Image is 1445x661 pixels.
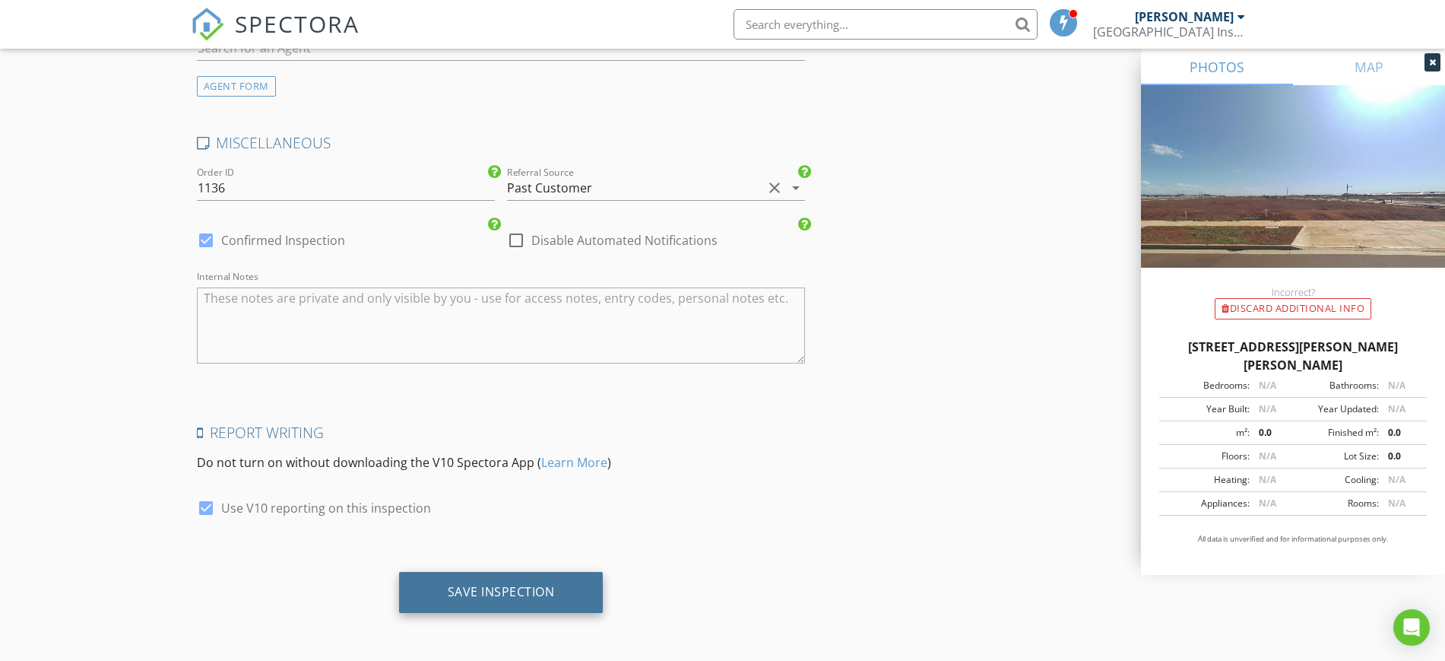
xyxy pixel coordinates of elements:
[1388,497,1405,510] span: N/A
[1259,473,1276,486] span: N/A
[197,76,276,97] div: AGENT FORM
[1141,286,1445,298] div: Incorrect?
[1164,426,1250,440] div: m²:
[787,179,805,197] i: arrow_drop_down
[1164,450,1250,463] div: Floors:
[1259,402,1276,415] span: N/A
[1388,473,1405,486] span: N/A
[1159,338,1427,374] div: [STREET_ADDRESS][PERSON_NAME][PERSON_NAME]
[197,133,806,153] h4: MISCELLANEOUS
[1164,379,1250,392] div: Bedrooms:
[191,8,224,41] img: The Best Home Inspection Software - Spectora
[1388,402,1405,415] span: N/A
[1293,497,1379,510] div: Rooms:
[1259,497,1276,510] span: N/A
[531,233,718,248] label: Disable Automated Notifications
[1293,473,1379,487] div: Cooling:
[1379,426,1422,440] div: 0.0
[1293,379,1379,392] div: Bathrooms:
[1159,534,1427,545] p: All data is unverified and for informational purposes only.
[1215,298,1371,319] div: Discard Additional info
[1293,426,1379,440] div: Finished m²:
[221,501,431,516] label: Use V10 reporting on this inspection
[1388,379,1405,392] span: N/A
[1141,49,1293,85] a: PHOTOS
[1293,49,1445,85] a: MAP
[197,453,806,472] p: Do not turn on without downloading the V10 Spectora App ( )
[765,179,784,197] i: clear
[191,21,360,52] a: SPECTORA
[1250,426,1293,440] div: 0.0
[1259,379,1276,392] span: N/A
[1164,497,1250,510] div: Appliances:
[221,233,345,248] label: Confirmed Inspection
[1293,402,1379,416] div: Year Updated:
[1164,473,1250,487] div: Heating:
[1379,450,1422,463] div: 0.0
[197,288,806,364] textarea: Internal Notes
[1259,450,1276,462] span: N/A
[1141,85,1445,304] img: streetview
[1164,402,1250,416] div: Year Built:
[1135,9,1234,24] div: [PERSON_NAME]
[507,181,592,195] div: Past Customer
[197,423,806,443] h4: Report Writing
[734,9,1038,40] input: Search everything...
[541,454,607,471] a: Learn More
[448,584,555,599] div: Save Inspection
[1293,450,1379,463] div: Lot Size:
[1393,609,1430,646] div: Open Intercom Messenger
[235,8,360,40] span: SPECTORA
[1093,24,1245,40] div: Kingview Building Inspections Pty.Ltd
